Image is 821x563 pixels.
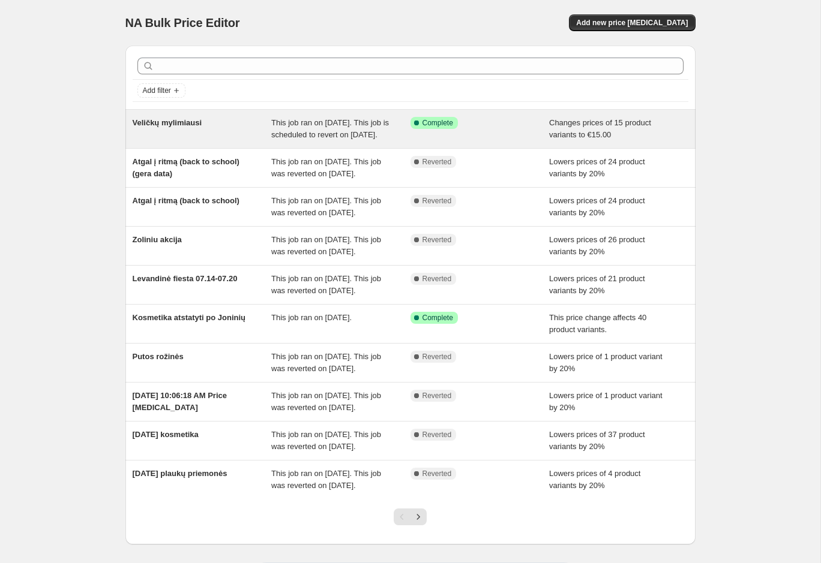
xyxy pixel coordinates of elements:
[423,196,452,206] span: Reverted
[271,196,381,217] span: This job ran on [DATE]. This job was reverted on [DATE].
[423,157,452,167] span: Reverted
[549,391,663,412] span: Lowers price of 1 product variant by 20%
[549,352,663,373] span: Lowers price of 1 product variant by 20%
[133,313,246,322] span: Kosmetika atstatyti po Joninių
[423,235,452,245] span: Reverted
[133,352,184,361] span: Putos rožinės
[133,157,239,178] span: Atgal į ritmą (back to school) (gera data)
[410,508,427,525] button: Next
[423,352,452,362] span: Reverted
[423,469,452,478] span: Reverted
[549,469,640,490] span: Lowers prices of 4 product variants by 20%
[271,430,381,451] span: This job ran on [DATE]. This job was reverted on [DATE].
[423,274,452,284] span: Reverted
[137,83,185,98] button: Add filter
[549,118,651,139] span: Changes prices of 15 product variants to €15.00
[133,235,182,244] span: Zoliniu akcija
[133,430,199,439] span: [DATE] kosmetika
[133,196,239,205] span: Atgal į ritmą (back to school)
[271,274,381,295] span: This job ran on [DATE]. This job was reverted on [DATE].
[143,86,171,95] span: Add filter
[271,352,381,373] span: This job ran on [DATE]. This job was reverted on [DATE].
[423,118,453,128] span: Complete
[576,18,688,28] span: Add new price [MEDICAL_DATA]
[133,274,238,283] span: Levandinė fiesta 07.14-07.20
[549,157,645,178] span: Lowers prices of 24 product variants by 20%
[394,508,427,525] nav: Pagination
[423,391,452,401] span: Reverted
[133,118,202,127] span: Veličkų mylimiausi
[133,391,227,412] span: [DATE] 10:06:18 AM Price [MEDICAL_DATA]
[423,313,453,323] span: Complete
[133,469,227,478] span: [DATE] plaukų priemonės
[271,157,381,178] span: This job ran on [DATE]. This job was reverted on [DATE].
[271,391,381,412] span: This job ran on [DATE]. This job was reverted on [DATE].
[549,313,646,334] span: This price change affects 40 product variants.
[423,430,452,439] span: Reverted
[549,430,645,451] span: Lowers prices of 37 product variants by 20%
[271,235,381,256] span: This job ran on [DATE]. This job was reverted on [DATE].
[271,313,352,322] span: This job ran on [DATE].
[271,469,381,490] span: This job ran on [DATE]. This job was reverted on [DATE].
[125,16,240,29] span: NA Bulk Price Editor
[549,274,645,295] span: Lowers prices of 21 product variants by 20%
[569,14,695,31] button: Add new price [MEDICAL_DATA]
[549,235,645,256] span: Lowers prices of 26 product variants by 20%
[271,118,389,139] span: This job ran on [DATE]. This job is scheduled to revert on [DATE].
[549,196,645,217] span: Lowers prices of 24 product variants by 20%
